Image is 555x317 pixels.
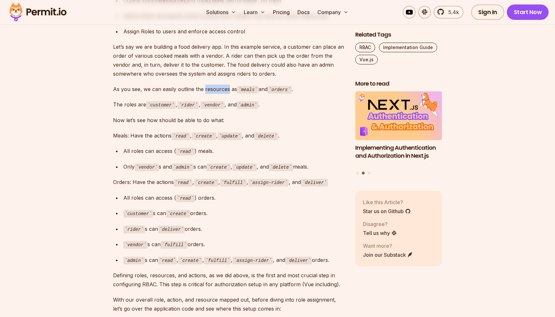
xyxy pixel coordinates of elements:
code: vendor [135,163,159,171]
code: delete [254,132,278,140]
div: Assign Roles to users and enforce access control [123,27,345,36]
p: Want more? [363,242,413,250]
p: Disagree? [363,220,397,228]
div: All roles can access ( ) orders. [123,193,345,203]
code: customer [123,210,153,218]
li: 2 of 3 [355,92,442,168]
div: s can , , , , and orders. [123,255,345,265]
code: read [176,195,195,202]
code: create [207,163,231,171]
code: read [158,257,177,264]
button: Go to slide 3 [368,172,370,174]
code: admin [123,257,145,264]
code: deliver [285,257,312,264]
a: Star us on Github [363,207,411,215]
h2: Related Tags [355,31,442,39]
a: Sign In [471,4,504,20]
img: Permit logo [6,1,69,23]
code: create [192,132,216,140]
code: rider [123,226,145,233]
code: assign-rider [233,257,273,264]
p: Like this Article? [363,198,411,206]
code: customer [146,101,176,109]
a: Start Now [507,4,549,20]
div: s can orders. [123,240,345,249]
img: Implementing Authentication and Authorization in Next.js [355,92,442,140]
code: deliver [158,226,185,233]
code: admin [172,163,193,171]
a: Pricing [270,6,292,19]
a: Implementation Guide [379,43,437,52]
code: read [176,148,195,155]
code: orders [268,86,292,94]
a: Docs [295,6,312,19]
code: delete [269,163,293,171]
a: Implementing Authentication and Authorization in Next.jsImplementing Authentication and Authoriza... [355,92,442,168]
div: Only s and s can , , and meals. [123,162,345,171]
code: meals [237,86,259,94]
code: create [194,179,218,187]
p: Let’s say we are building a food delivery app. In this example service, a customer can place an o... [113,42,345,78]
span: 5.4k [445,8,459,16]
div: All roles can access ( ) meals. [123,146,345,156]
p: Now let’s see how should be able to do what: [113,116,345,125]
a: 5.4k [434,6,463,19]
a: Join our Substack [363,251,413,259]
code: rider [177,101,199,109]
p: With our overall role, action, and resource mapped out, before diving into role assignment, let’s... [113,295,345,313]
code: assign-rider [248,179,289,187]
code: update [232,163,256,171]
div: s can orders. [123,209,345,218]
code: read [174,179,192,187]
div: Posts [355,92,442,176]
div: s can orders. [123,224,345,234]
button: Learn [241,6,268,19]
p: Orders: Have the actions , , , , and [113,178,345,187]
code: fulfill [204,257,231,264]
code: fulfill [161,241,188,249]
button: Solutions [204,6,239,19]
p: The roles are , , , and . [113,100,345,109]
code: vendor [200,101,225,109]
code: vendor [123,241,147,249]
code: update [218,132,242,140]
code: create [166,210,190,218]
a: RBAC [355,43,375,52]
code: create [178,257,202,264]
code: read [172,132,190,140]
code: admin [237,101,258,109]
code: deliver [301,179,328,187]
p: Meals: Have the actions , , , and . [113,131,345,140]
a: Tell us why [363,229,397,237]
button: Go to slide 1 [356,172,359,174]
code: fulfill [220,179,247,187]
h2: More to read [355,80,442,88]
button: Company [315,6,351,19]
a: Vue.js [355,55,378,64]
h3: Implementing Authentication and Authorization in Next.js [355,144,442,160]
p: Defining roles, resources, and actions, as we did above, is the first and most crucial step in co... [113,271,345,289]
p: As you see, we can easily outline the resources as and . [113,85,345,94]
button: Go to slide 2 [362,172,365,175]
